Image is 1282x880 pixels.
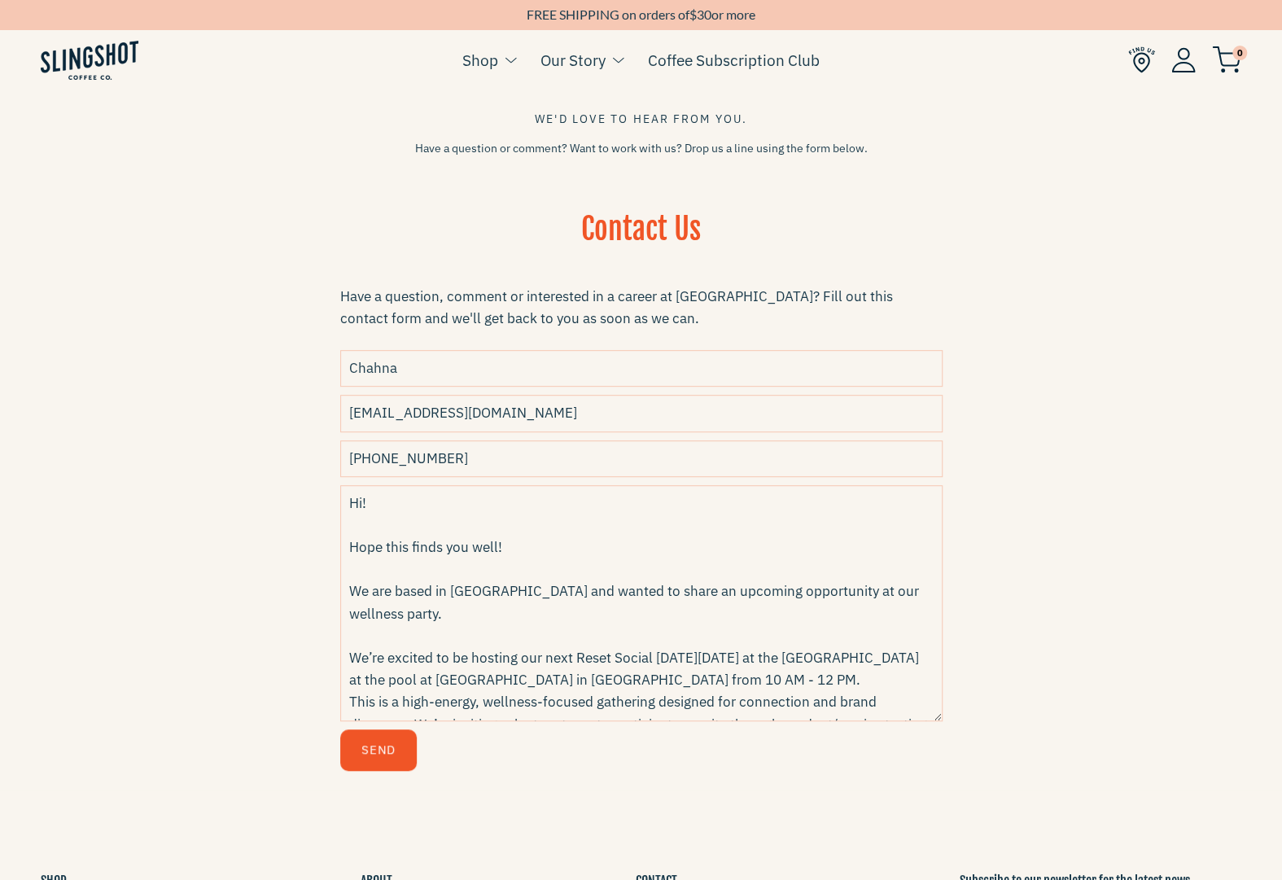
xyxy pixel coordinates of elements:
[1128,46,1155,73] img: Find Us
[1171,47,1196,72] img: Account
[340,140,943,157] p: Have a question or comment? Want to work with us? Drop us a line using the form below.
[697,7,711,22] span: 30
[340,209,943,270] h1: Contact Us
[1212,46,1241,73] img: cart
[648,48,820,72] a: Coffee Subscription Club
[340,286,943,330] div: Have a question, comment or interested in a career at [GEOGRAPHIC_DATA]? Fill out this contact fo...
[1212,50,1241,69] a: 0
[689,7,697,22] span: $
[340,350,943,387] input: Name
[340,110,943,128] div: We'd love to hear from you.
[540,48,606,72] a: Our Story
[340,729,417,771] button: Send
[1232,46,1247,60] span: 0
[340,395,943,431] input: Email
[340,440,943,477] input: Phone
[462,48,498,72] a: Shop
